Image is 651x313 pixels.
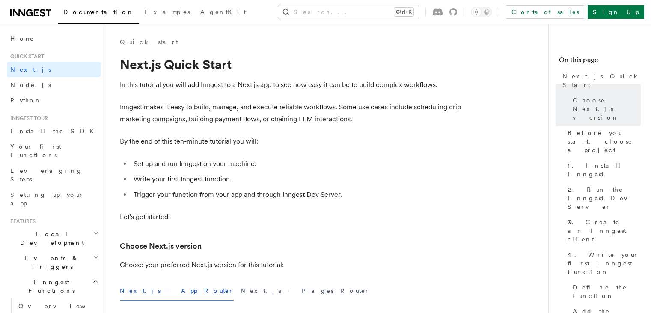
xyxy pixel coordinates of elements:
[7,93,101,108] a: Python
[7,226,101,250] button: Local Development
[568,185,641,211] span: 2. Run the Inngest Dev Server
[195,3,251,23] a: AgentKit
[568,129,641,154] span: Before you start: choose a project
[568,161,641,178] span: 1. Install Inngest
[7,123,101,139] a: Install the SDK
[10,97,42,104] span: Python
[131,189,462,201] li: Trigger your function from your app and through Inngest Dev Server.
[7,230,93,247] span: Local Development
[120,38,178,46] a: Quick start
[7,218,36,225] span: Features
[120,135,462,147] p: By the end of this ten-minute tutorial you will:
[58,3,139,24] a: Documentation
[120,79,462,91] p: In this tutorial you will add Inngest to a Next.js app to see how easy it can be to build complex...
[120,57,462,72] h1: Next.js Quick Start
[120,240,202,252] a: Choose Next.js version
[588,5,644,19] a: Sign Up
[564,182,641,214] a: 2. Run the Inngest Dev Server
[131,173,462,185] li: Write your first Inngest function.
[10,167,83,183] span: Leveraging Steps
[241,281,370,301] button: Next.js - Pages Router
[10,191,84,207] span: Setting up your app
[559,55,641,69] h4: On this page
[10,34,34,43] span: Home
[10,128,99,135] span: Install the SDK
[562,72,641,89] span: Next.js Quick Start
[564,125,641,158] a: Before you start: choose a project
[506,5,584,19] a: Contact sales
[18,303,107,310] span: Overview
[7,115,48,122] span: Inngest tour
[120,281,234,301] button: Next.js - App Router
[569,93,641,125] a: Choose Next.js version
[573,96,641,122] span: Choose Next.js version
[278,5,419,19] button: Search...Ctrl+K
[7,77,101,93] a: Node.js
[568,250,641,276] span: 4. Write your first Inngest function
[63,9,134,15] span: Documentation
[394,8,413,16] kbd: Ctrl+K
[131,158,462,170] li: Set up and run Inngest on your machine.
[7,254,93,271] span: Events & Triggers
[7,139,101,163] a: Your first Functions
[7,274,101,298] button: Inngest Functions
[7,62,101,77] a: Next.js
[573,283,641,300] span: Define the function
[7,187,101,211] a: Setting up your app
[120,211,462,223] p: Let's get started!
[144,9,190,15] span: Examples
[7,31,101,46] a: Home
[564,158,641,182] a: 1. Install Inngest
[139,3,195,23] a: Examples
[471,7,492,17] button: Toggle dark mode
[200,9,246,15] span: AgentKit
[10,143,61,159] span: Your first Functions
[569,280,641,304] a: Define the function
[559,69,641,93] a: Next.js Quick Start
[120,101,462,125] p: Inngest makes it easy to build, manage, and execute reliable workflows. Some use cases include sc...
[7,250,101,274] button: Events & Triggers
[120,259,462,271] p: Choose your preferred Next.js version for this tutorial:
[10,66,51,73] span: Next.js
[10,81,51,88] span: Node.js
[7,53,44,60] span: Quick start
[564,214,641,247] a: 3. Create an Inngest client
[568,218,641,244] span: 3. Create an Inngest client
[7,278,92,295] span: Inngest Functions
[564,247,641,280] a: 4. Write your first Inngest function
[7,163,101,187] a: Leveraging Steps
